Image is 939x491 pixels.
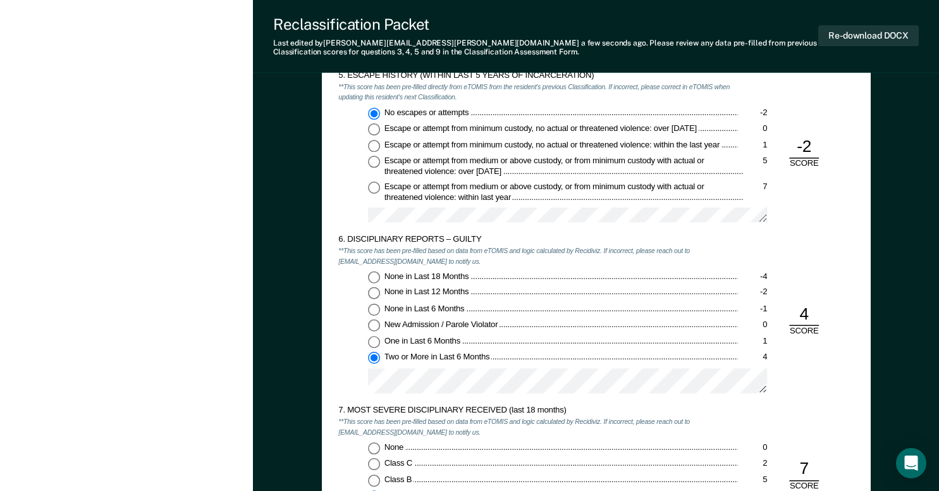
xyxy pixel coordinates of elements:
em: **This score has been pre-filled based on data from eTOMIS and logic calculated by Recidiviz. If ... [338,247,690,266]
span: None in Last 12 Months [384,287,470,297]
div: 7 [744,182,767,192]
span: a few seconds ago [581,39,646,47]
div: Last edited by [PERSON_NAME][EMAIL_ADDRESS][PERSON_NAME][DOMAIN_NAME] . Please review any data pr... [273,39,818,57]
span: None in Last 18 Months [384,271,470,281]
span: Escape or attempt from minimum custody, no actual or threatened violence: within the last year [384,140,721,149]
span: Escape or attempt from medium or above custody, or from minimum custody with actual or threatened... [384,182,704,202]
input: No escapes or attempts-2 [368,108,380,120]
div: 1 [737,336,767,347]
div: -1 [737,304,767,314]
div: 0 [737,123,767,134]
input: New Admission / Parole Violator0 [368,320,380,332]
div: SCORE [782,159,826,170]
div: 0 [737,442,767,453]
div: -2 [789,136,819,159]
div: -2 [737,287,767,298]
div: 7 [789,459,819,482]
div: 4 [737,352,767,363]
span: Escape or attempt from minimum custody, no actual or threatened violence: over [DATE] [384,123,698,133]
input: Escape or attempt from minimum custody, no actual or threatened violence: within the last year1 [368,140,380,152]
div: -4 [737,271,767,282]
span: Class C [384,459,414,468]
span: Escape or attempt from medium or above custody, or from minimum custody with actual or threatened... [384,156,704,176]
button: Re-download DOCX [818,25,919,46]
em: **This score has been pre-filled based on data from eTOMIS and logic calculated by Recidiviz. If ... [338,418,690,437]
input: Escape or attempt from minimum custody, no actual or threatened violence: over [DATE]0 [368,123,380,135]
div: 7. MOST SEVERE DISCIPLINARY RECEIVED (last 18 months) [338,406,737,416]
input: None in Last 6 Months-1 [368,304,380,316]
div: -2 [737,108,767,118]
input: None in Last 12 Months-2 [368,287,380,299]
div: Open Intercom Messenger [896,448,926,478]
input: Two or More in Last 6 Months4 [368,352,380,364]
span: None in Last 6 Months [384,304,465,313]
span: One in Last 6 Months [384,336,462,345]
em: **This score has been pre-filled directly from eTOMIS from the resident's previous Classification... [338,82,730,101]
div: 6. DISCIPLINARY REPORTS – GUILTY [338,235,737,245]
div: 5 [743,156,767,166]
div: 5 [737,475,767,485]
input: Class B5 [368,475,380,487]
span: Class B [384,475,413,484]
div: 4 [789,304,819,326]
input: Class C2 [368,459,380,471]
span: No escapes or attempts [384,108,470,117]
input: Escape or attempt from medium or above custody, or from minimum custody with actual or threatened... [368,182,380,194]
input: None0 [368,442,380,454]
div: 5. ESCAPE HISTORY (WITHIN LAST 5 YEARS OF INCARCERATION) [338,71,737,82]
div: Reclassification Packet [273,15,818,34]
span: Two or More in Last 6 Months [384,352,491,362]
div: 1 [737,140,767,151]
div: 0 [737,320,767,331]
div: 2 [737,459,767,469]
span: None [384,442,405,452]
input: None in Last 18 Months-4 [368,271,380,283]
input: Escape or attempt from medium or above custody, or from minimum custody with actual or threatened... [368,156,380,168]
span: New Admission / Parole Violator [384,320,499,330]
input: One in Last 6 Months1 [368,336,380,348]
div: SCORE [782,326,826,337]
